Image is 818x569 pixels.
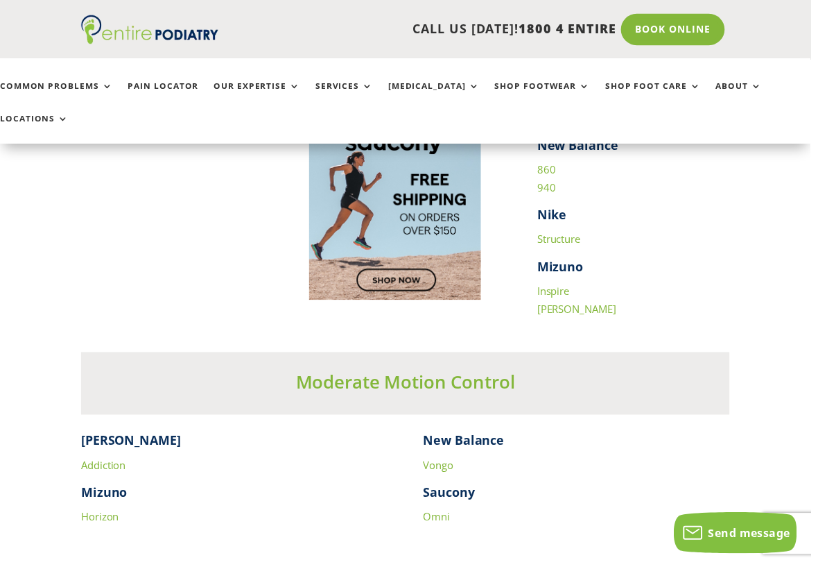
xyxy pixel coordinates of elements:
[542,182,561,196] a: 940
[129,82,200,112] a: Pain Locator
[627,14,731,46] a: Book Online
[427,436,736,460] h4: New Balance
[82,489,391,513] h4: Mizuno
[82,462,127,476] a: Addiction
[427,514,454,528] a: Omni
[82,33,220,47] a: Entire Podiatry
[542,234,586,248] a: Structure
[722,82,769,112] a: About
[499,82,595,112] a: Shop Footwear
[542,261,589,278] strong: Mizuno
[542,138,624,155] strong: New Balance
[542,208,572,225] strong: Nike
[715,530,797,545] span: Send message
[611,82,707,112] a: Shop Foot Care
[318,82,376,112] a: Services
[82,15,220,44] img: logo (1)
[427,462,458,476] a: Vongo
[82,436,391,460] h4: [PERSON_NAME]
[82,514,120,528] a: Horizon
[523,21,622,37] span: 1800 4 ENTIRE
[680,517,804,559] button: Send message
[542,305,622,319] a: [PERSON_NAME]
[392,82,484,112] a: [MEDICAL_DATA]
[216,82,303,112] a: Our Expertise
[542,287,575,300] a: Inspire
[227,21,622,39] p: CALL US [DATE]!
[82,373,736,405] h3: Moderate Motion Control
[542,164,561,178] a: 860
[427,489,736,513] h4: Saucony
